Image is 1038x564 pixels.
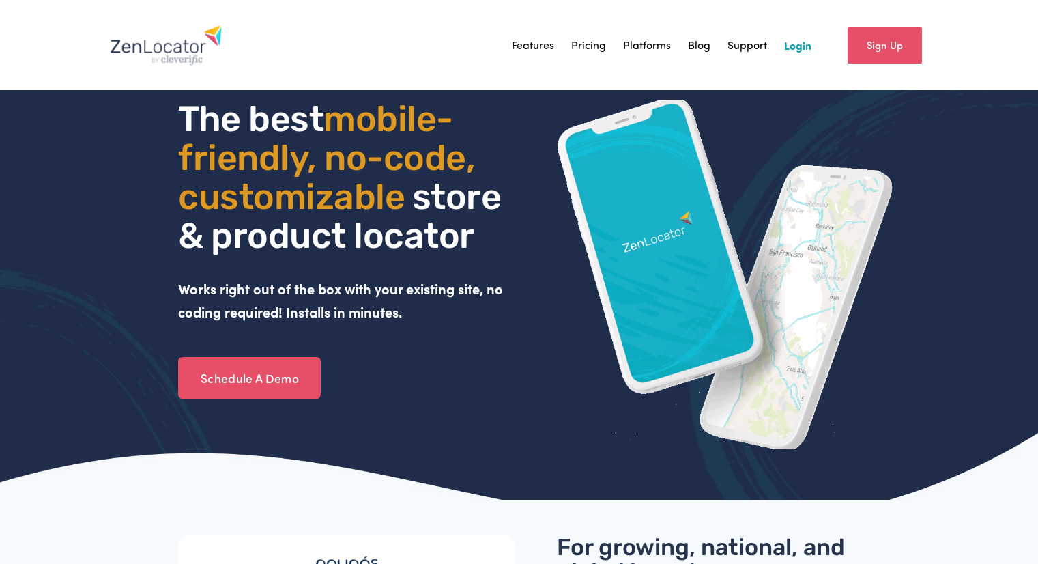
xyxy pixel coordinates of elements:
[571,35,606,55] a: Pricing
[178,98,482,218] span: mobile- friendly, no-code, customizable
[512,35,554,55] a: Features
[178,175,508,257] span: store & product locator
[623,35,671,55] a: Platforms
[688,35,710,55] a: Blog
[557,100,894,450] img: ZenLocator phone mockup gif
[178,279,506,321] strong: Works right out of the box with your existing site, no coding required! Installs in minutes.
[178,357,321,399] a: Schedule A Demo
[110,25,222,66] img: Zenlocator
[727,35,767,55] a: Support
[784,35,811,55] a: Login
[178,98,323,140] span: The best
[848,27,922,64] a: Sign Up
